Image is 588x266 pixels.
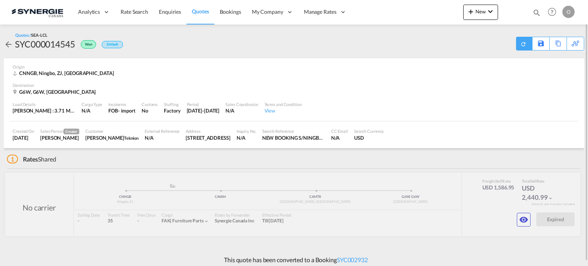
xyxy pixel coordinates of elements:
span: Won [85,42,94,49]
div: Period [187,101,220,107]
span: New [466,8,495,15]
span: My Company [252,8,283,16]
div: Default [102,41,123,48]
div: Terms and Condition [265,101,302,107]
div: Address [186,128,230,134]
a: SYC002932 [337,256,368,263]
button: icon-eye [517,213,531,227]
div: icon-magnify [532,8,541,20]
md-icon: icon-eye [519,215,528,224]
span: Rate Search [121,8,148,15]
div: O [562,6,575,18]
div: Rosa Ho [40,134,79,141]
img: 1f56c880d42311ef80fc7dca854c8e59.png [11,3,63,21]
div: Sales Coordinator [225,101,258,107]
div: USD [354,134,384,141]
span: Rates [23,155,38,163]
div: Stuffing [164,101,180,107]
div: Quotes /SEA-LCL [15,32,47,38]
span: CNNGB, Ningbo, ZJ, [GEOGRAPHIC_DATA] [19,70,114,76]
div: View [265,107,302,114]
div: FOB [108,107,118,114]
div: N/A [225,107,258,114]
div: Sales Person [40,128,79,134]
span: 1 [7,155,18,163]
div: Save As Template [532,37,549,50]
div: N/A [237,134,256,141]
div: 6 Sep 2025 [187,107,220,114]
md-icon: icon-arrow-left [4,40,13,49]
div: Charles-Olivier Thibault [85,134,139,141]
div: Search Currency [354,128,384,134]
span: Bookings [220,8,241,15]
div: CNNGB, Ningbo, ZJ, Europe [13,70,116,77]
md-icon: icon-refresh [520,41,527,47]
div: 4 Sep 2025 [13,134,34,141]
div: Search Reference [262,128,325,134]
p: This quote has been converted to a Booking [220,256,368,264]
div: Quote PDF is not available at this time [520,37,528,47]
div: Customer [85,128,139,134]
div: G6W, G6W, Canada [13,88,98,95]
div: No [142,107,158,114]
div: - import [118,107,136,114]
div: Load Details [13,101,75,107]
div: N/A [331,134,348,141]
div: Created On [13,128,34,134]
div: External Reference [145,128,180,134]
md-icon: icon-plus 400-fg [466,7,475,16]
span: SEA-LCL [31,33,47,38]
div: Customs [142,101,158,107]
div: SYC000014545 [15,38,75,50]
div: CC Email [331,128,348,134]
div: Factory Stuffing [164,107,180,114]
span: Creator [64,129,79,134]
div: Won [75,38,98,50]
span: Help [546,5,559,18]
div: N/A [82,107,102,114]
div: 975 Rue des Calfats, Porte/Door 47, Lévis, QC, G6Y 9E8 [186,134,230,141]
div: Incoterms [108,101,136,107]
div: N/A [145,134,180,141]
button: icon-plus 400-fgNewicon-chevron-down [463,5,498,20]
div: NEW BOOKING S/NINGBO DAXIE C/TEKNIION ROY &BRETON /NGBYUL25080093 [262,134,325,141]
div: Cargo Type [82,101,102,107]
div: Shared [7,155,56,163]
span: Teknion [124,135,139,140]
div: Inquiry No. [237,128,256,134]
span: Manage Rates [304,8,336,16]
span: Analytics [78,8,100,16]
md-icon: icon-magnify [532,8,541,17]
span: Enquiries [159,8,181,15]
div: Destination [13,82,575,88]
div: icon-arrow-left [4,38,15,50]
div: Origin [13,64,575,70]
div: Help [546,5,562,19]
md-icon: icon-chevron-down [486,7,495,16]
span: Quotes [192,8,209,15]
div: [PERSON_NAME] : 3.71 MT | Volumetric Wt : 18.67 CBM | Chargeable Wt : 18.67 W/M [13,107,75,114]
